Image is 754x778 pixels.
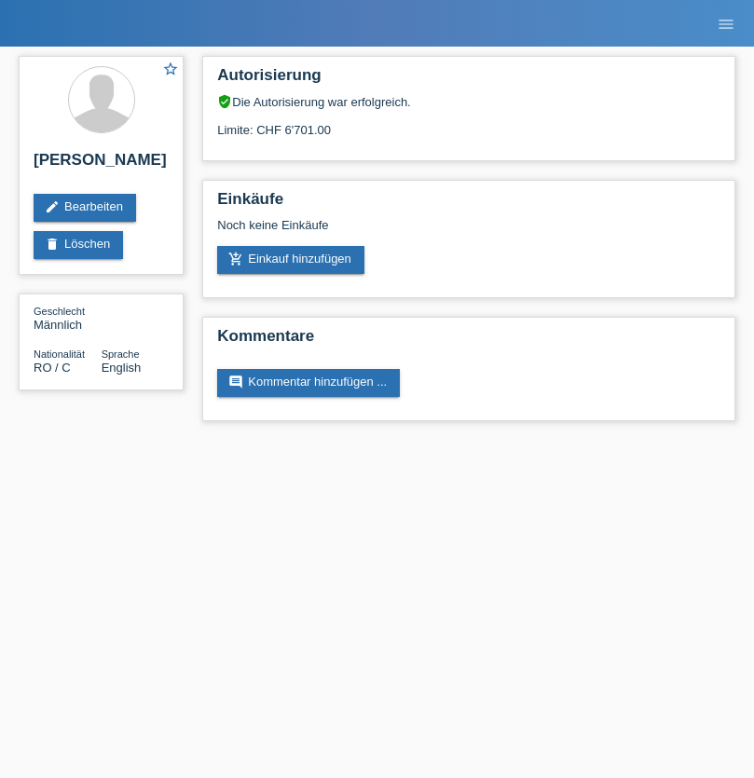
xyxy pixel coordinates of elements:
[34,304,102,332] div: Männlich
[34,348,85,360] span: Nationalität
[45,237,60,252] i: delete
[217,190,720,218] h2: Einkäufe
[34,151,169,179] h2: [PERSON_NAME]
[228,252,243,266] i: add_shopping_cart
[217,369,400,397] a: commentKommentar hinzufügen ...
[228,375,243,389] i: comment
[217,94,232,109] i: verified_user
[102,361,142,375] span: English
[217,109,720,137] div: Limite: CHF 6'701.00
[217,94,720,109] div: Die Autorisierung war erfolgreich.
[217,327,720,355] h2: Kommentare
[162,61,179,77] i: star_border
[217,246,364,274] a: add_shopping_cartEinkauf hinzufügen
[707,18,745,29] a: menu
[217,66,720,94] h2: Autorisierung
[217,218,720,246] div: Noch keine Einkäufe
[34,361,71,375] span: Rumänien / C / 11.11.2012
[34,231,123,259] a: deleteLöschen
[45,199,60,214] i: edit
[102,348,140,360] span: Sprache
[162,61,179,80] a: star_border
[34,306,85,317] span: Geschlecht
[717,15,735,34] i: menu
[34,194,136,222] a: editBearbeiten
